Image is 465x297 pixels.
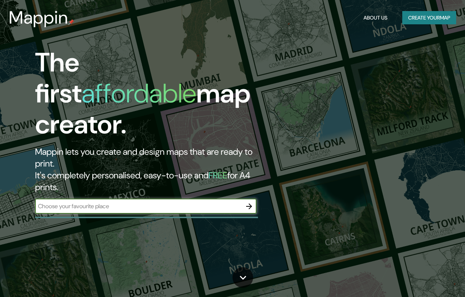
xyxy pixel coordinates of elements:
[209,170,227,181] h5: FREE
[35,202,242,210] input: Choose your favourite place
[82,76,196,111] h1: affordable
[364,13,387,22] font: About Us
[68,19,74,25] img: mappin-pin
[408,13,450,22] font: Create your map
[35,47,268,146] h1: The first map creator.
[35,146,268,193] h2: Mappin lets you create and design maps that are ready to print. It's completely personalised, eas...
[402,11,456,25] button: Create yourmap
[9,7,68,28] h3: Mappin
[361,11,390,25] button: About Us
